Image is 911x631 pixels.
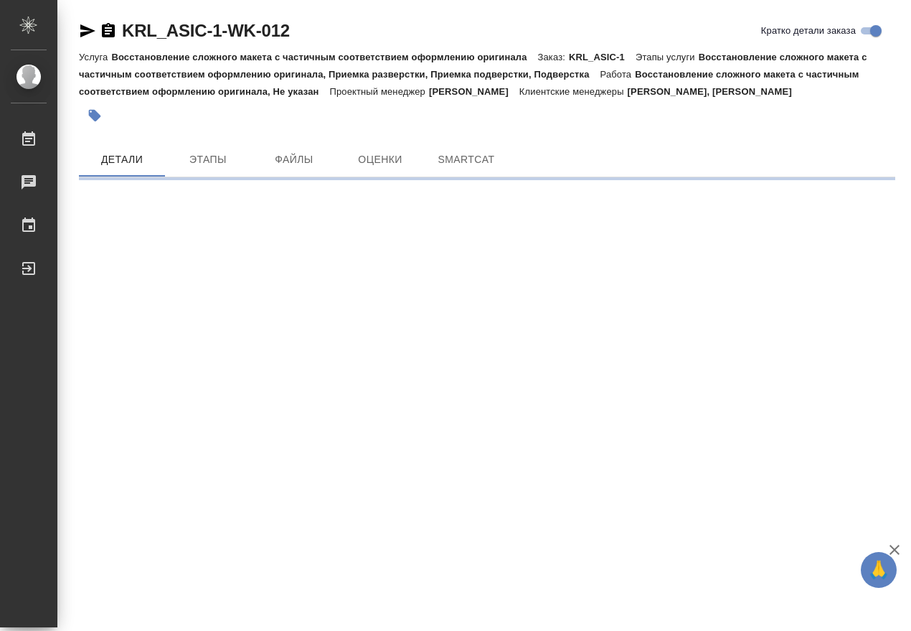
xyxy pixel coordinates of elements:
p: Клиентские менеджеры [519,86,628,97]
p: Заказ: [538,52,569,62]
span: 🙏 [867,555,891,585]
span: Файлы [260,151,329,169]
p: Работа [600,69,636,80]
button: Добавить тэг [79,100,110,131]
p: KRL_ASIC-1 [569,52,636,62]
button: Скопировать ссылку для ЯМессенджера [79,22,96,39]
span: Этапы [174,151,242,169]
p: Услуга [79,52,111,62]
span: Кратко детали заказа [761,24,856,38]
p: Проектный менеджер [330,86,429,97]
p: [PERSON_NAME] [429,86,519,97]
p: Восстановление сложного макета с частичным соответствием оформлению оригинала [111,52,537,62]
span: Детали [88,151,156,169]
p: [PERSON_NAME], [PERSON_NAME] [628,86,803,97]
p: Этапы услуги [636,52,699,62]
span: Оценки [346,151,415,169]
a: KRL_ASIC-1-WK-012 [122,21,290,40]
button: Скопировать ссылку [100,22,117,39]
span: SmartCat [432,151,501,169]
button: 🙏 [861,552,897,588]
